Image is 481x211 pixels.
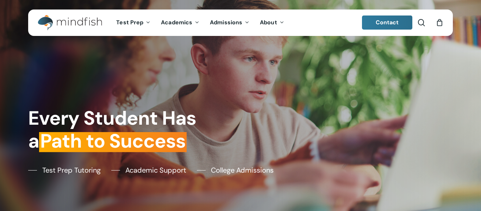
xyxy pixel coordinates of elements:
[376,19,399,26] span: Contact
[205,20,255,26] a: Admissions
[116,19,143,26] span: Test Prep
[125,165,186,175] span: Academic Support
[210,19,242,26] span: Admissions
[42,165,101,175] span: Test Prep Tutoring
[28,165,101,175] a: Test Prep Tutoring
[111,10,289,36] nav: Main Menu
[362,15,413,30] a: Contact
[111,20,156,26] a: Test Prep
[260,19,277,26] span: About
[28,10,453,36] header: Main Menu
[436,19,443,26] a: Cart
[197,165,274,175] a: College Admissions
[39,129,187,154] em: Path to Success
[255,20,289,26] a: About
[28,107,236,153] h1: Every Student Has a
[161,19,192,26] span: Academics
[156,20,205,26] a: Academics
[211,165,274,175] span: College Admissions
[111,165,186,175] a: Academic Support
